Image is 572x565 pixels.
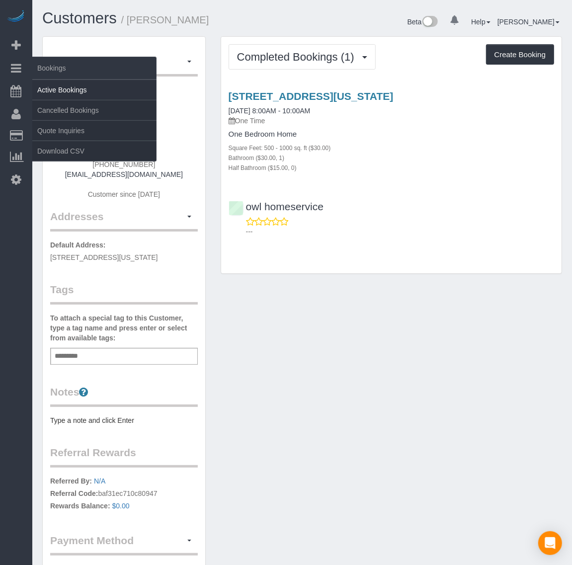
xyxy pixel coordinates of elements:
span: [PHONE_NUMBER] [92,161,155,168]
img: Automaid Logo [6,10,26,24]
div: Open Intercom Messenger [538,531,562,555]
small: Half Bathroom ($15.00, 0) [229,164,297,171]
button: Create Booking [486,44,554,65]
a: N/A [94,477,105,485]
label: Default Address: [50,240,106,250]
legend: Tags [50,282,198,305]
h4: One Bedroom Home [229,130,554,139]
a: owl homeservice [229,201,324,212]
label: Referral Code: [50,488,98,498]
legend: Customer Info [50,54,198,77]
p: One Time [229,116,554,126]
a: Help [471,18,490,26]
label: Rewards Balance: [50,501,110,511]
p: --- [246,227,554,237]
a: Beta [408,18,438,26]
a: [EMAIL_ADDRESS][DOMAIN_NAME] [65,170,183,178]
ul: Bookings [32,80,157,161]
a: [PERSON_NAME] [497,18,560,26]
label: To attach a special tag to this Customer, type a tag name and press enter or select from availabl... [50,313,198,343]
a: Download CSV [32,141,157,161]
legend: Payment Method [50,533,198,556]
a: $0.00 [112,502,130,510]
img: New interface [421,16,438,29]
a: [STREET_ADDRESS][US_STATE] [229,90,394,102]
span: Customer since [DATE] [88,190,160,198]
a: [DATE] 8:00AM - 10:00AM [229,107,311,115]
p: baf31ec710c80947 [50,476,198,513]
pre: Type a note and click Enter [50,415,198,425]
small: / [PERSON_NAME] [121,14,209,25]
a: Customers [42,9,117,27]
label: Referred By: [50,476,92,486]
legend: Referral Rewards [50,445,198,468]
a: Quote Inquiries [32,121,157,141]
small: Square Feet: 500 - 1000 sq. ft ($30.00) [229,145,331,152]
a: Active Bookings [32,80,157,100]
a: Cancelled Bookings [32,100,157,120]
span: [STREET_ADDRESS][US_STATE] [50,253,158,261]
legend: Notes [50,385,198,407]
span: Bookings [32,57,157,80]
small: Bathroom ($30.00, 1) [229,155,284,161]
span: Completed Bookings (1) [237,51,359,63]
button: Completed Bookings (1) [229,44,376,70]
